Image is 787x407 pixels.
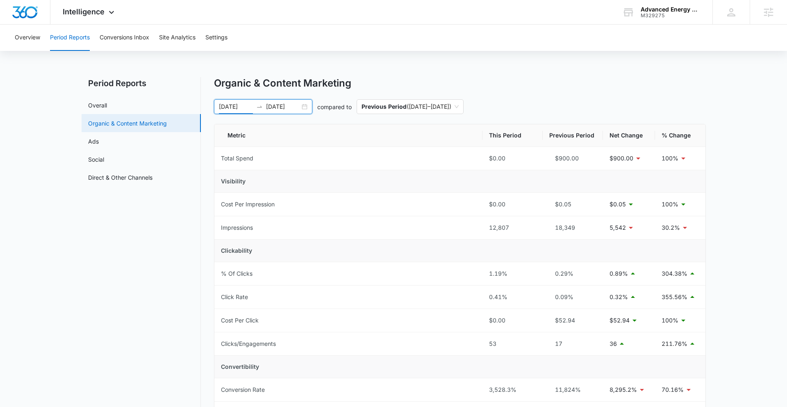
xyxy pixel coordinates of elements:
[610,385,637,394] p: 8,295.2%
[655,124,705,147] th: % Change
[91,48,138,54] div: Keywords by Traffic
[362,103,407,110] p: Previous Period
[214,124,482,147] th: Metric
[82,77,201,89] h2: Period Reports
[362,100,459,114] span: ( [DATE] – [DATE] )
[610,223,626,232] p: 5,542
[482,124,543,147] th: This Period
[214,170,705,193] td: Visibility
[662,339,687,348] p: 211.76%
[317,103,352,111] p: compared to
[549,269,596,278] div: 0.29%
[489,200,536,209] div: $0.00
[205,25,227,51] button: Settings
[31,48,73,54] div: Domain Overview
[610,154,633,163] p: $900.00
[13,13,20,20] img: logo_orange.svg
[23,13,40,20] div: v 4.0.25
[489,316,536,325] div: $0.00
[22,48,29,54] img: tab_domain_overview_orange.svg
[221,269,252,278] div: % Of Clicks
[82,48,88,54] img: tab_keywords_by_traffic_grey.svg
[221,154,253,163] div: Total Spend
[256,103,263,110] span: to
[88,155,104,164] a: Social
[549,154,596,163] div: $900.00
[88,173,152,182] a: Direct & Other Channels
[610,339,617,348] p: 36
[489,293,536,302] div: 0.41%
[489,154,536,163] div: $0.00
[610,200,626,209] p: $0.05
[13,21,20,28] img: website_grey.svg
[610,269,628,278] p: 0.89%
[662,293,687,302] p: 355.56%
[662,269,687,278] p: 304.38%
[221,223,253,232] div: Impressions
[610,316,630,325] p: $52.94
[662,385,684,394] p: 70.16%
[221,339,276,348] div: Clicks/Engagements
[662,200,678,209] p: 100%
[662,223,680,232] p: 30.2%
[15,25,40,51] button: Overview
[489,223,536,232] div: 12,807
[549,339,596,348] div: 17
[50,25,90,51] button: Period Reports
[549,385,596,394] div: 11,824%
[489,339,536,348] div: 53
[256,103,263,110] span: swap-right
[221,385,265,394] div: Conversion Rate
[549,293,596,302] div: 0.09%
[662,316,678,325] p: 100%
[641,6,701,13] div: account name
[88,137,99,146] a: Ads
[549,316,596,325] div: $52.94
[543,124,603,147] th: Previous Period
[221,200,275,209] div: Cost Per Impression
[266,102,300,111] input: End date
[100,25,149,51] button: Conversions Inbox
[214,77,351,89] h1: Organic & Content Marketing
[221,316,259,325] div: Cost Per Click
[88,119,167,128] a: Organic & Content Marketing
[221,293,248,302] div: Click Rate
[662,154,678,163] p: 100%
[489,385,536,394] div: 3,528.3%
[489,269,536,278] div: 1.19%
[88,101,107,110] a: Overall
[549,223,596,232] div: 18,349
[63,7,105,16] span: Intelligence
[610,293,628,302] p: 0.32%
[214,356,705,378] td: Convertibility
[214,240,705,262] td: Clickability
[219,102,253,111] input: Start date
[549,200,596,209] div: $0.05
[641,13,701,18] div: account id
[21,21,90,28] div: Domain: [DOMAIN_NAME]
[159,25,196,51] button: Site Analytics
[603,124,655,147] th: Net Change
